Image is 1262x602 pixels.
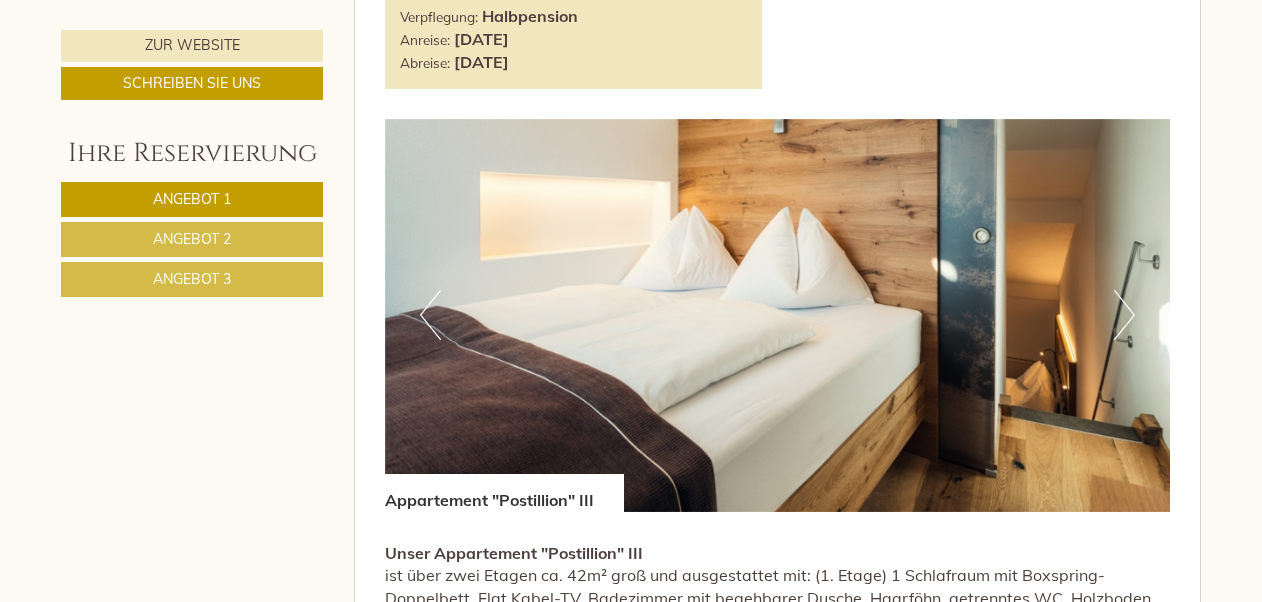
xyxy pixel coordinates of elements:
[153,190,231,208] span: Angebot 1
[61,30,323,62] a: Zur Website
[482,6,578,26] b: Halbpension
[385,543,643,563] strong: Unser Appartement "Postillion" III
[385,119,1171,512] img: image
[400,8,478,25] small: Verpflegung:
[400,54,450,71] small: Abreise:
[153,270,231,288] span: Angebot 3
[61,67,323,100] a: Schreiben Sie uns
[400,31,450,48] small: Anreise:
[385,474,624,512] div: Appartement "Postillion" III
[454,52,509,72] b: [DATE]
[61,135,323,172] div: Ihre Reservierung
[420,290,441,340] button: Previous
[1114,290,1135,340] button: Next
[153,230,231,248] span: Angebot 2
[454,29,509,49] b: [DATE]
